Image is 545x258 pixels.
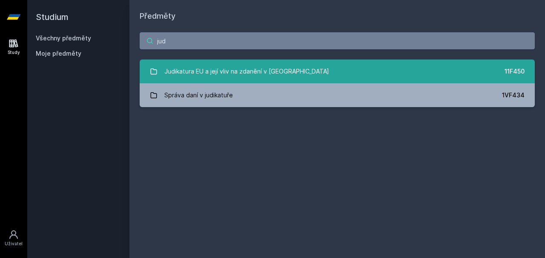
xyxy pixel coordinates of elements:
[164,87,233,104] div: Správa daní v judikatuře
[2,34,26,60] a: Study
[5,241,23,247] div: Uživatel
[140,32,535,49] input: Název nebo ident předmětu…
[36,49,81,58] span: Moje předměty
[502,91,525,99] div: 1VF434
[164,63,329,80] div: Judikatura EU a její vliv na zdanění v [GEOGRAPHIC_DATA]
[140,60,535,83] a: Judikatura EU a její vliv na zdanění v [GEOGRAPHIC_DATA] 11F450
[2,225,26,251] a: Uživatel
[140,10,535,22] h1: Předměty
[36,34,91,42] a: Všechny předměty
[140,83,535,107] a: Správa daní v judikatuře 1VF434
[8,49,20,56] div: Study
[505,67,525,76] div: 11F450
